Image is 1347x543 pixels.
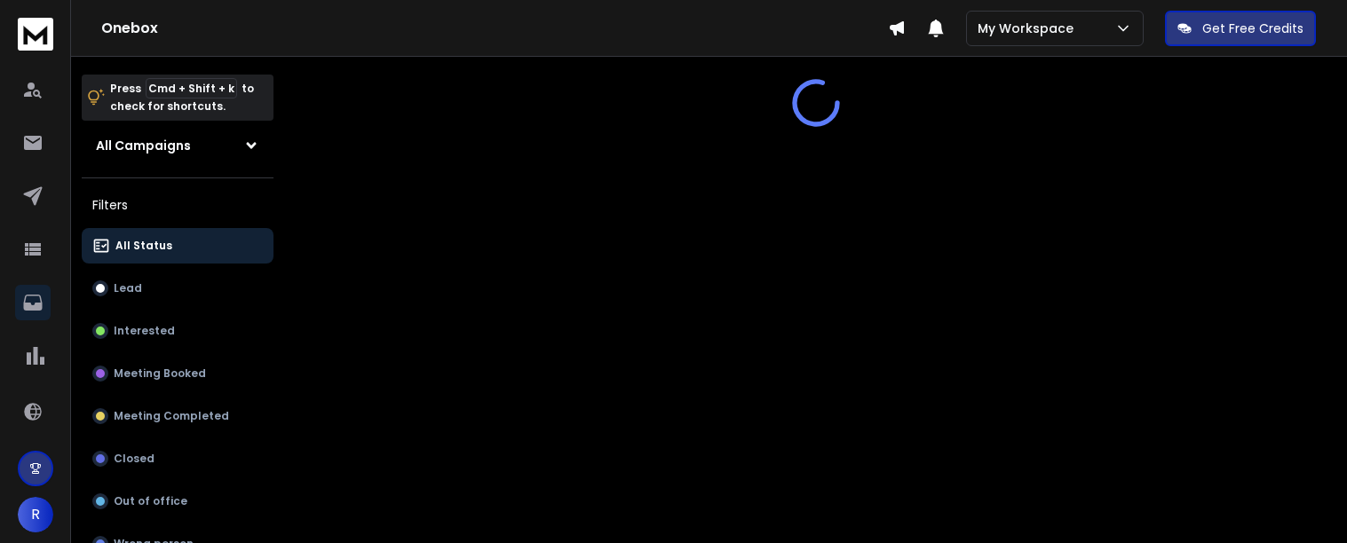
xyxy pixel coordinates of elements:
button: Closed [82,441,273,476]
button: Out of office [82,484,273,519]
span: Cmd + Shift + k [146,78,237,98]
button: Meeting Completed [82,398,273,434]
button: All Status [82,228,273,264]
p: Press to check for shortcuts. [110,80,254,115]
p: Closed [114,452,155,466]
button: R [18,497,53,532]
button: Meeting Booked [82,356,273,391]
button: All Campaigns [82,128,273,163]
p: Lead [114,281,142,295]
p: My Workspace [978,20,1081,37]
p: All Status [115,239,172,253]
h1: All Campaigns [96,137,191,154]
p: Out of office [114,494,187,508]
button: Get Free Credits [1165,11,1316,46]
button: Interested [82,313,273,349]
img: logo [18,18,53,51]
p: Meeting Booked [114,366,206,381]
button: Lead [82,271,273,306]
h1: Onebox [101,18,888,39]
p: Interested [114,324,175,338]
p: Get Free Credits [1202,20,1303,37]
h3: Filters [82,193,273,217]
p: Meeting Completed [114,409,229,423]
